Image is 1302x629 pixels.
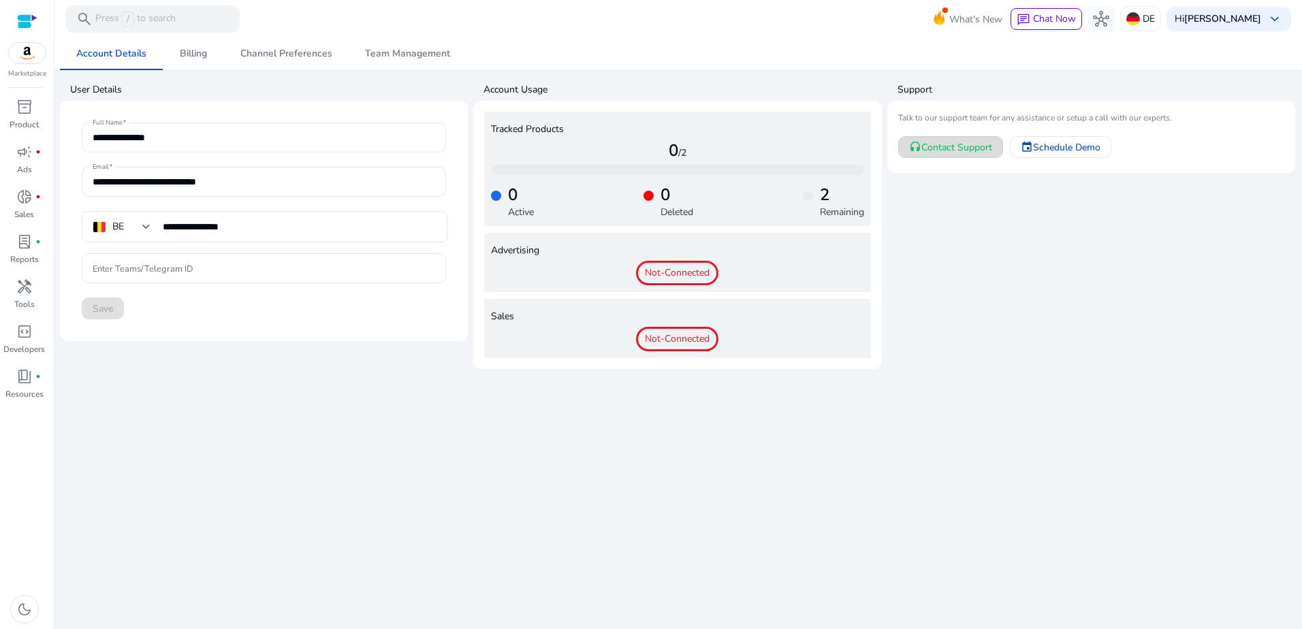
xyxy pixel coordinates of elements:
[491,245,863,257] h4: Advertising
[1093,11,1109,27] span: hub
[820,205,864,219] p: Remaining
[17,163,32,176] p: Ads
[1021,141,1033,153] mat-icon: event
[93,163,109,172] mat-label: Email
[491,311,863,323] h4: Sales
[491,124,863,135] h4: Tracked Products
[1087,5,1115,33] button: hub
[70,83,468,97] h4: User Details
[16,233,33,250] span: lab_profile
[9,43,46,63] img: amazon.svg
[76,49,146,59] span: Account Details
[35,149,41,155] span: fiber_manual_record
[1017,13,1030,27] span: chat
[909,141,921,153] mat-icon: headset
[112,219,124,234] div: BE
[16,99,33,115] span: inventory_2
[921,140,992,155] span: Contact Support
[1033,12,1076,25] span: Chat Now
[16,323,33,340] span: code_blocks
[491,141,863,161] h4: 0
[180,49,207,59] span: Billing
[898,136,1003,158] a: Contact Support
[35,194,41,199] span: fiber_manual_record
[820,185,864,205] h4: 2
[661,185,693,205] h4: 0
[1033,140,1100,155] span: Schedule Demo
[8,69,46,79] p: Marketplace
[898,83,1295,97] h4: Support
[10,253,39,265] p: Reports
[1126,12,1140,26] img: de.svg
[508,205,534,219] p: Active
[365,49,450,59] span: Team Management
[678,146,686,159] span: /2
[16,601,33,617] span: dark_mode
[76,11,93,27] span: search
[95,12,176,27] p: Press to search
[1143,7,1155,31] p: DE
[16,278,33,295] span: handyman
[35,239,41,244] span: fiber_manual_record
[14,208,34,221] p: Sales
[3,343,45,355] p: Developers
[16,368,33,385] span: book_4
[898,112,1284,125] mat-card-subtitle: Talk to our support team for any assistance or setup a call with our experts.
[10,118,39,131] p: Product
[5,388,44,400] p: Resources
[1011,8,1082,30] button: chatChat Now
[636,261,718,285] span: Not-Connected
[1175,14,1261,24] p: Hi
[1267,11,1283,27] span: keyboard_arrow_down
[16,144,33,160] span: campaign
[508,185,534,205] h4: 0
[949,7,1002,31] span: What's New
[636,327,718,351] span: Not-Connected
[483,83,881,97] h4: Account Usage
[661,205,693,219] p: Deleted
[1184,12,1261,25] b: [PERSON_NAME]
[93,118,123,128] mat-label: Full Name
[16,189,33,205] span: donut_small
[122,12,134,27] span: /
[240,49,332,59] span: Channel Preferences
[14,298,35,310] p: Tools
[35,374,41,379] span: fiber_manual_record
